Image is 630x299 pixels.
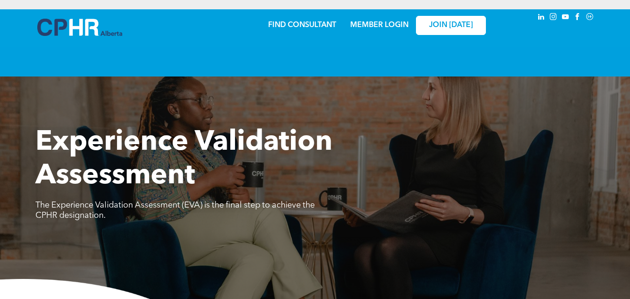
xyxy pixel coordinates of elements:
[268,21,336,29] a: FIND CONSULTANT
[35,129,332,190] span: Experience Validation Assessment
[561,12,571,24] a: youtube
[416,16,486,35] a: JOIN [DATE]
[350,21,408,29] a: MEMBER LOGIN
[585,12,595,24] a: Social network
[429,21,473,30] span: JOIN [DATE]
[37,19,122,36] img: A blue and white logo for cp alberta
[536,12,547,24] a: linkedin
[35,201,315,220] span: The Experience Validation Assessment (EVA) is the final step to achieve the CPHR designation.
[573,12,583,24] a: facebook
[548,12,559,24] a: instagram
